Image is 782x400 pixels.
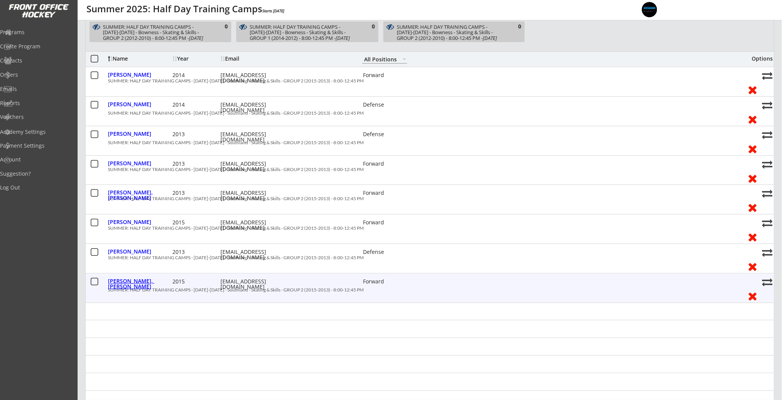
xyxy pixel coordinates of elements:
[108,249,171,254] div: [PERSON_NAME]
[172,249,219,255] div: 2013
[108,79,741,83] div: SUMMER: HALF DAY TRAINING CAMPS - [DATE]-[DATE] - Southland - Skating & Skills - GROUP 2 (2015-20...
[103,24,210,41] div: SUMMER: HALF DAY TRAINING CAMPS - [DATE]-[DATE] - Bowness - Skating & Skills - GROUP 2 (2012-2010...
[363,190,408,196] div: Forward
[172,190,219,196] div: 2013
[212,23,228,31] div: 0
[762,277,772,287] button: Move player
[220,279,290,290] div: [EMAIL_ADDRESS][DOMAIN_NAME]
[506,23,521,31] div: 0
[108,131,171,137] div: [PERSON_NAME]
[762,71,772,81] button: Move player
[746,84,760,95] button: Remove from roster (no refund)
[189,35,203,41] em: [DATE]
[363,161,408,166] div: Forward
[220,190,290,201] div: [EMAIL_ADDRESS][DOMAIN_NAME]
[762,188,772,199] button: Move player
[103,24,210,41] div: SUMMER: HALF DAY TRAINING CAMPS - Aug 25-29 - Bowness - Skating & Skills - GROUP 2 (2012-2010) - ...
[363,72,408,78] div: Forward
[746,201,760,213] button: Remove from roster (no refund)
[108,161,171,166] div: [PERSON_NAME]
[172,161,219,166] div: 2013
[746,143,760,155] button: Remove from roster (no refund)
[262,8,284,13] em: Starts [DATE]
[172,56,219,61] div: Year
[363,102,408,107] div: Defense
[172,279,219,284] div: 2015
[762,130,772,140] button: Move player
[746,290,760,302] button: Remove from roster (no refund)
[336,35,350,41] em: [DATE]
[363,249,408,255] div: Defense
[220,102,290,113] div: [EMAIL_ADDRESS][DOMAIN_NAME]
[108,196,741,201] div: SUMMER: HALF DAY TRAINING CAMPS - [DATE]-[DATE] - Southland - Skating & Skills - GROUP 2 (2015-20...
[746,260,760,272] button: Remove from roster (no refund)
[397,24,503,41] div: SUMMER: HALF DAY TRAINING CAMPS - [DATE]-[DATE] - Bowness - Skating & Skills - GROUP 2 (2012-2010...
[108,190,171,201] div: [PERSON_NAME], [PERSON_NAME]
[108,56,171,61] div: Name
[363,132,408,137] div: Defense
[220,132,290,142] div: [EMAIL_ADDRESS][DOMAIN_NAME]
[363,279,408,284] div: Forward
[108,111,741,115] div: SUMMER: HALF DAY TRAINING CAMPS - [DATE]-[DATE] - Southland - Skating & Skills - GROUP 2 (2015-20...
[108,219,171,225] div: [PERSON_NAME]
[108,278,171,289] div: [PERSON_NAME], [PERSON_NAME]
[172,220,219,225] div: 2015
[746,231,760,243] button: Remove from roster (no refund)
[108,255,741,260] div: SUMMER: HALF DAY TRAINING CAMPS - [DATE]-[DATE] - Southland - Skating & Skills - GROUP 2 (2015-20...
[220,249,290,260] div: [EMAIL_ADDRESS][DOMAIN_NAME]
[220,220,290,230] div: [EMAIL_ADDRESS][DOMAIN_NAME]
[746,172,760,184] button: Remove from roster (no refund)
[172,102,219,107] div: 2014
[762,159,772,170] button: Move player
[397,24,503,41] div: SUMMER: HALF DAY TRAINING CAMPS - Aug 25-29 - Bowness - Skating & Skills - GROUP 2 (2012-2010) - ...
[172,132,219,137] div: 2013
[108,167,741,172] div: SUMMER: HALF DAY TRAINING CAMPS - [DATE]-[DATE] - Southland - Skating & Skills - GROUP 2 (2015-20...
[108,140,741,145] div: SUMMER: HALF DAY TRAINING CAMPS - [DATE]-[DATE] - Southland - Skating & Skills - GROUP 2 (2015-20...
[483,35,497,41] em: [DATE]
[746,56,773,61] div: Options
[108,226,741,230] div: SUMMER: HALF DAY TRAINING CAMPS - [DATE]-[DATE] - Southland - Skating & Skills - GROUP 2 (2015-20...
[108,72,171,77] div: [PERSON_NAME]
[108,102,171,107] div: [PERSON_NAME]
[762,100,772,110] button: Move player
[220,72,290,83] div: [EMAIL_ADDRESS][DOMAIN_NAME]
[250,24,356,41] div: SUMMER: HALF DAY TRAINING CAMPS - Aug 25-29 - Bowness - Skating & Skills - GROUP 1 (2014-2012) - ...
[220,56,290,61] div: Email
[363,220,408,225] div: Forward
[172,72,219,78] div: 2014
[220,161,290,172] div: [EMAIL_ADDRESS][DOMAIN_NAME]
[746,113,760,125] button: Remove from roster (no refund)
[360,23,375,31] div: 0
[250,24,356,41] div: SUMMER: HALF DAY TRAINING CAMPS - [DATE]-[DATE] - Bowness - Skating & Skills - GROUP 1 (2014-2012...
[762,247,772,258] button: Move player
[108,288,741,292] div: SUMMER: HALF DAY TRAINING CAMPS - [DATE]-[DATE] - Southland - Skating & Skills - GROUP 2 (2015-20...
[762,218,772,228] button: Move player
